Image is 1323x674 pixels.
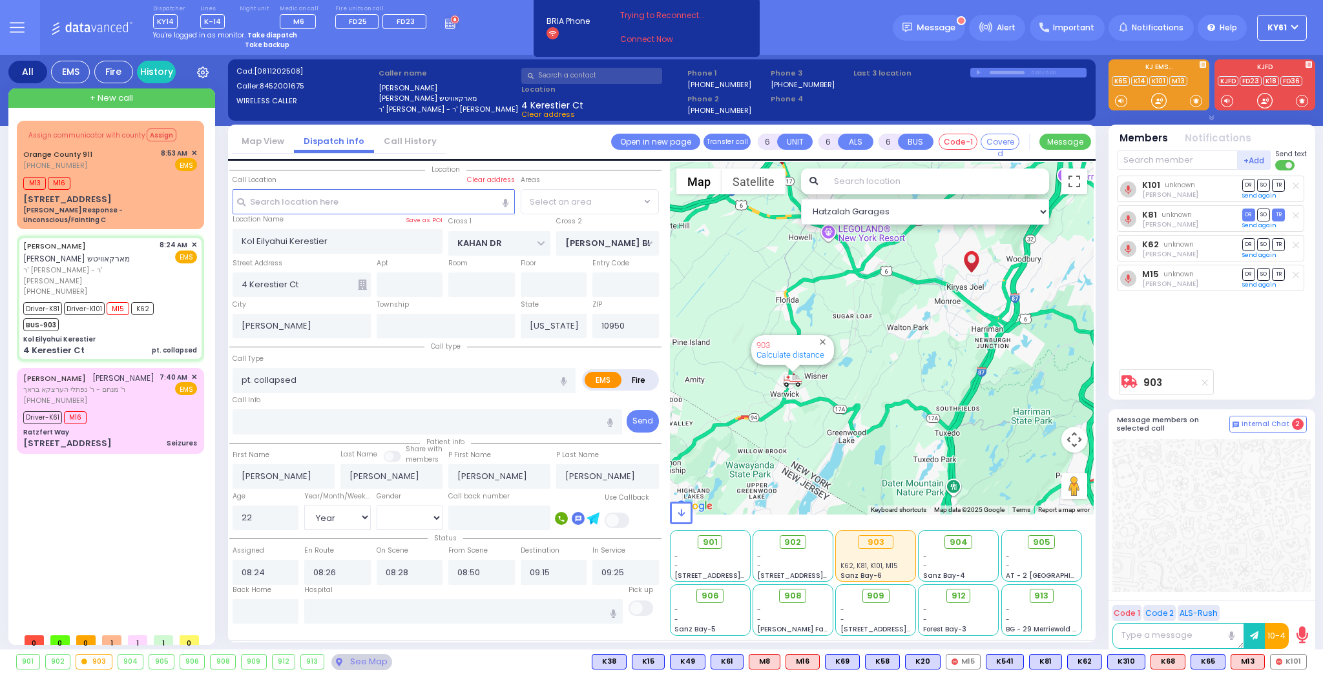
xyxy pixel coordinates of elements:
[294,135,374,147] a: Dispatch info
[467,175,515,185] label: Clear address
[1120,131,1168,146] button: Members
[1257,179,1270,191] span: SO
[335,5,431,13] label: Fire units on call
[273,655,295,669] div: 912
[1275,159,1296,172] label: Turn off text
[175,158,197,171] span: EMS
[1265,623,1289,649] button: 10-4
[687,68,766,79] span: Phone 1
[757,615,761,624] span: -
[1280,76,1302,86] a: FD36
[1029,654,1062,669] div: BLS
[771,79,835,89] label: [PHONE_NUMBER]
[293,16,304,26] span: M6
[175,250,197,263] span: EMS
[521,258,536,269] label: Floor
[50,635,70,645] span: 0
[137,61,176,83] a: History
[304,585,333,595] label: Hospital
[152,345,197,355] div: pt. collapsed
[986,654,1024,669] div: BLS
[377,546,408,556] label: On Scene
[304,546,334,556] label: En Route
[952,659,958,665] img: red-radio-icon.svg
[191,240,197,250] span: ✕
[406,454,439,464] span: members
[245,40,289,50] strong: Take backup
[1242,251,1276,259] a: Send again
[131,302,154,315] span: K62
[161,148,187,158] span: 8:53 AM
[51,19,137,36] img: Logo
[997,22,1016,34] span: Alert
[340,449,377,460] label: Last Name
[1006,605,1010,615] span: -
[865,654,900,669] div: BLS
[786,654,820,669] div: ALS
[28,130,145,140] span: Assign communicator with county
[521,109,575,119] span: Clear address
[670,654,705,669] div: K49
[867,589,884,602] span: 909
[547,15,590,27] span: BRIA Phone
[840,605,844,615] span: -
[898,134,933,150] button: BUS
[592,300,602,310] label: ZIP
[233,300,246,310] label: City
[786,654,820,669] div: M16
[556,450,599,460] label: P Last Name
[1039,134,1091,150] button: Message
[674,615,678,624] span: -
[23,437,112,450] div: [STREET_ADDRESS]
[200,5,225,13] label: Lines
[1242,420,1289,429] span: Internal Chat
[128,635,147,645] span: 1
[835,511,919,528] span: K62, K81, K101, M15
[233,395,260,405] label: Call Info
[448,216,472,227] label: Cross 1
[674,551,678,561] span: -
[840,571,882,580] span: Sanz Bay-6
[1131,76,1148,86] a: K14
[23,265,155,286] span: ר' [PERSON_NAME] - ר' [PERSON_NAME]
[304,491,371,502] div: Year/Month/Week/Day
[1142,279,1198,289] span: Jacob Friedman
[254,66,303,76] span: [0811202508]
[1142,220,1198,229] span: Berish Mertz
[23,302,62,315] span: Driver-K81
[233,175,276,185] label: Call Location
[1272,268,1285,280] span: TR
[1034,589,1048,602] span: 913
[64,411,87,424] span: M16
[107,302,129,315] span: M15
[1006,571,1101,580] span: AT - 2 [GEOGRAPHIC_DATA]
[783,372,802,388] div: 903
[777,134,813,150] button: UNIT
[102,635,121,645] span: 1
[76,635,96,645] span: 0
[180,635,199,645] span: 0
[149,655,174,669] div: 905
[521,175,540,185] label: Areas
[1178,605,1220,621] button: ALS-Rush
[950,536,968,549] span: 904
[629,585,653,595] label: Pick up
[23,205,197,225] div: [PERSON_NAME] Response - Unconscious/Fainting C
[1112,605,1141,621] button: Code 1
[428,533,463,543] span: Status
[247,30,297,40] strong: Take dispatch
[952,589,966,602] span: 912
[722,168,786,194] button: Show satellite imagery
[1231,654,1265,669] div: ALS
[757,571,879,580] span: [STREET_ADDRESS][PERSON_NAME]
[1162,210,1192,220] span: unknown
[1257,268,1270,280] span: SO
[425,165,466,174] span: Location
[757,551,761,561] span: -
[1218,76,1238,86] a: KJFD
[1142,269,1159,279] a: M15
[1143,378,1162,387] a: 903
[23,318,59,331] span: BUS-903
[167,438,197,448] div: Seizures
[521,99,583,109] span: 4 Kerestier Ct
